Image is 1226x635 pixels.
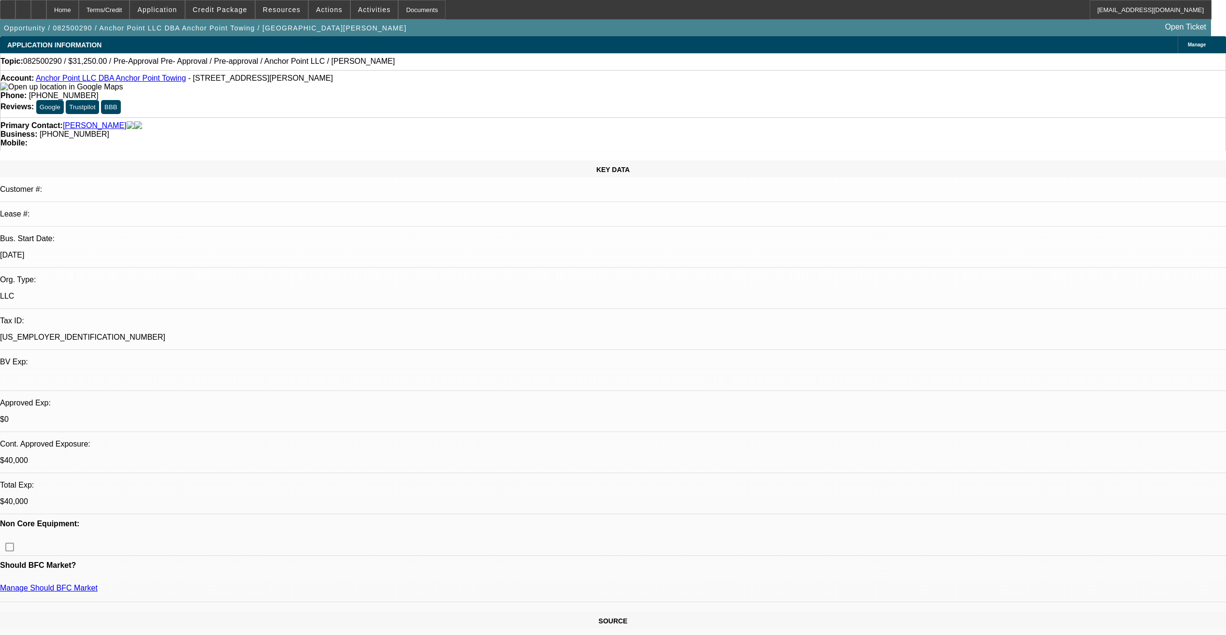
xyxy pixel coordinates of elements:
[186,0,255,19] button: Credit Package
[358,6,391,14] span: Activities
[1188,42,1206,47] span: Manage
[599,617,628,625] span: SOURCE
[4,24,406,32] span: Opportunity / 082500290 / Anchor Point LLC DBA Anchor Point Towing / [GEOGRAPHIC_DATA][PERSON_NAME]
[29,91,99,100] span: [PHONE_NUMBER]
[36,74,186,82] a: Anchor Point LLC DBA Anchor Point Towing
[137,6,177,14] span: Application
[351,0,398,19] button: Activities
[0,91,27,100] strong: Phone:
[1161,19,1210,35] a: Open Ticket
[0,130,37,138] strong: Business:
[309,0,350,19] button: Actions
[0,57,23,66] strong: Topic:
[596,166,630,173] span: KEY DATA
[127,121,134,130] img: facebook-icon.png
[101,100,121,114] button: BBB
[0,83,123,91] img: Open up location in Google Maps
[256,0,308,19] button: Resources
[263,6,301,14] span: Resources
[0,121,63,130] strong: Primary Contact:
[0,74,34,82] strong: Account:
[0,83,123,91] a: View Google Maps
[188,74,333,82] span: - [STREET_ADDRESS][PERSON_NAME]
[316,6,343,14] span: Actions
[7,41,101,49] span: APPLICATION INFORMATION
[130,0,184,19] button: Application
[134,121,142,130] img: linkedin-icon.png
[23,57,395,66] span: 082500290 / $31,250.00 / Pre-Approval Pre- Approval / Pre-approval / Anchor Point LLC / [PERSON_N...
[66,100,99,114] button: Trustpilot
[40,130,109,138] span: [PHONE_NUMBER]
[193,6,247,14] span: Credit Package
[0,139,28,147] strong: Mobile:
[0,102,34,111] strong: Reviews:
[36,100,64,114] button: Google
[63,121,127,130] a: [PERSON_NAME]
